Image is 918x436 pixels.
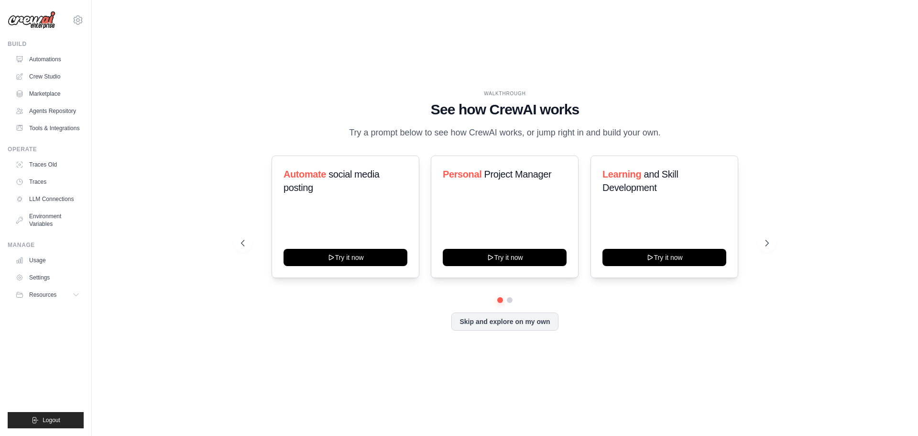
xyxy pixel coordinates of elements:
[8,11,55,29] img: Logo
[602,249,726,266] button: Try it now
[29,291,56,299] span: Resources
[344,126,666,140] p: Try a prompt below to see how CrewAI works, or jump right in and build your own.
[11,174,84,190] a: Traces
[602,169,678,193] span: and Skill Development
[602,169,641,179] span: Learning
[11,52,84,67] a: Automations
[8,145,84,153] div: Operate
[43,416,60,424] span: Logout
[284,169,380,193] span: social media posting
[11,121,84,136] a: Tools & Integrations
[11,270,84,285] a: Settings
[443,169,481,179] span: Personal
[241,101,769,118] h1: See how CrewAI works
[451,313,558,331] button: Skip and explore on my own
[443,249,567,266] button: Try it now
[484,169,552,179] span: Project Manager
[11,103,84,119] a: Agents Repository
[11,253,84,268] a: Usage
[11,287,84,302] button: Resources
[11,209,84,232] a: Environment Variables
[8,412,84,428] button: Logout
[11,86,84,101] a: Marketplace
[11,191,84,207] a: LLM Connections
[8,40,84,48] div: Build
[11,157,84,172] a: Traces Old
[284,249,407,266] button: Try it now
[241,90,769,97] div: WALKTHROUGH
[11,69,84,84] a: Crew Studio
[284,169,326,179] span: Automate
[8,241,84,249] div: Manage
